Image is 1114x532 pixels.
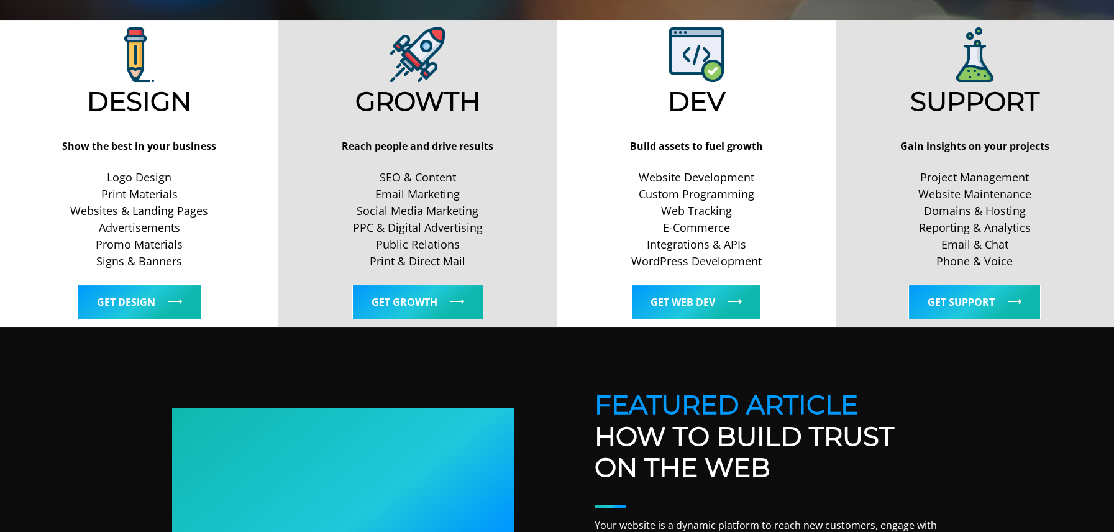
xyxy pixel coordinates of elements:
a: Websites & Landing Pages [5,203,273,219]
a: Integrations & APIs [562,236,831,253]
img: V12 Marketing Support Solutions [956,27,993,82]
a: Social Media Marketing [283,203,552,219]
p: Build assets to fuel growth [562,139,831,155]
img: V12 Marketing Web Development Solutions [669,27,724,82]
a: Advertisements [5,219,273,236]
a: Website Maintenance [841,186,1109,203]
a: Get Growth [352,285,483,319]
h2: How To Build Trust On The Web [595,389,943,483]
h2: Support [841,86,1109,117]
span: Featured Article [595,388,858,421]
a: Custom Programming [562,186,831,203]
a: Print & Direct Mail [283,253,552,270]
img: V12 Marketing Design Solutions [390,27,445,82]
a: Logo Design [5,169,273,186]
a: Promo Materials [5,236,273,253]
a: PPC & Digital Advertising [283,219,552,236]
img: V12 Marketing Design Solutions [124,27,154,82]
a: Email Marketing [283,186,552,203]
a: Web Tracking [562,203,831,219]
a: Project Management [841,169,1109,186]
a: E-Commerce [562,219,831,236]
a: Print Materials [5,186,273,203]
a: Signs & Banners [5,253,273,270]
a: Domains & Hosting [841,203,1109,219]
a: Website Development [562,169,831,186]
a: Public Relations [283,236,552,253]
a: Get Design [78,285,201,319]
a: Email & Chat [841,236,1109,253]
h2: Design [5,86,273,117]
a: Reporting & Analytics [841,219,1109,236]
a: Get Web Dev [631,285,761,319]
p: Gain insights on your projects [841,139,1109,155]
a: Get Support [908,285,1041,319]
p: Show the best in your business [5,139,273,155]
p: Reach people and drive results [283,139,552,155]
h2: Growth [283,86,552,117]
iframe: Chat Widget [1052,472,1114,532]
a: SEO & Content [283,169,552,186]
h2: Dev [562,86,831,117]
a: Phone & Voice [841,253,1109,270]
a: WordPress Development [562,253,831,270]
